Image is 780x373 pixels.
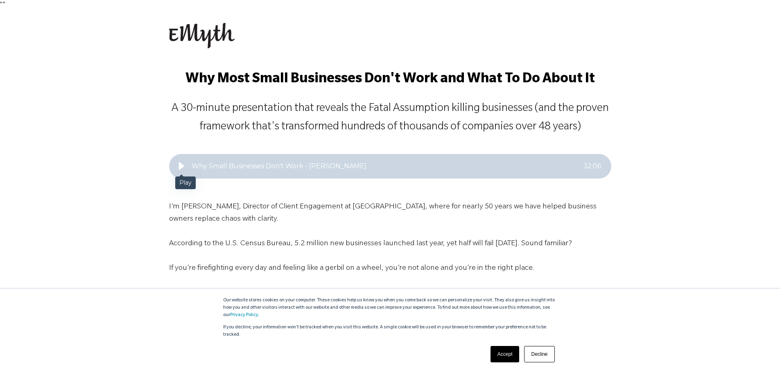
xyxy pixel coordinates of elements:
[169,23,235,48] img: EMyth
[169,100,611,137] p: A 30-minute presentation that reveals the Fatal Assumption killing businesses (and the proven fra...
[175,176,196,189] div: Play
[185,72,595,87] span: Why Most Small Businesses Don't Work and What To Do About It
[491,346,520,362] a: Accept
[230,313,258,318] a: Privacy Policy
[169,154,611,179] div: Play audio: Why Small Businesses Don't Work - Paul Bauscher
[173,158,190,174] div: Play
[223,297,557,319] p: Our website stores cookies on your computer. These cookies help us know you when you come back so...
[223,324,557,339] p: If you decline, your information won’t be tracked when you visit this website. A single cookie wi...
[192,161,583,171] div: Why Small Businesses Don't Work - [PERSON_NAME]
[583,161,601,171] div: 32 : 06
[524,346,554,362] a: Decline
